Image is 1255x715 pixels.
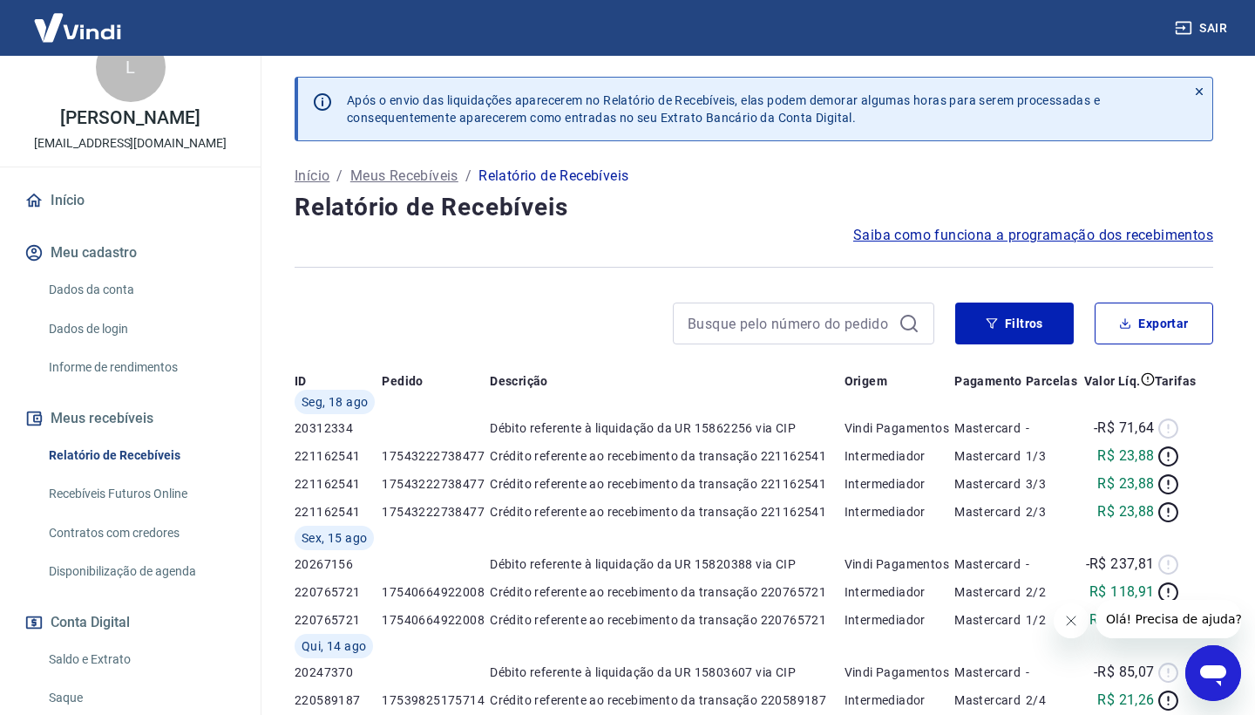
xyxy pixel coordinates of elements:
a: Início [21,181,240,220]
button: Conta Digital [21,603,240,642]
p: -R$ 85,07 [1094,662,1155,683]
button: Meus recebíveis [21,399,240,438]
p: R$ 23,88 [1097,473,1154,494]
span: Seg, 18 ago [302,393,368,411]
p: Mastercard [954,419,1026,437]
p: 1/2 [1026,611,1080,629]
button: Filtros [955,303,1074,344]
p: [PERSON_NAME] [60,109,200,127]
h4: Relatório de Recebíveis [295,190,1213,225]
iframe: Botão para abrir a janela de mensagens [1185,645,1241,701]
p: Mastercard [954,503,1026,521]
p: Crédito referente ao recebimento da transação 221162541 [490,503,844,521]
p: 220765721 [295,583,382,601]
a: Relatório de Recebíveis [42,438,240,473]
p: 221162541 [295,447,382,465]
p: Mastercard [954,447,1026,465]
p: Vindi Pagamentos [845,664,955,681]
p: -R$ 237,81 [1086,554,1155,575]
p: Valor Líq. [1084,372,1141,390]
button: Exportar [1095,303,1213,344]
p: R$ 23,88 [1097,501,1154,522]
p: Descrição [490,372,548,390]
p: Vindi Pagamentos [845,555,955,573]
p: Crédito referente ao recebimento da transação 221162541 [490,447,844,465]
span: Qui, 14 ago [302,637,366,655]
p: 220765721 [295,611,382,629]
span: Sex, 15 ago [302,529,367,547]
p: Débito referente à liquidação da UR 15820388 via CIP [490,555,844,573]
p: Intermediador [845,503,955,521]
p: Crédito referente ao recebimento da transação 220765721 [490,611,844,629]
p: Crédito referente ao recebimento da transação 221162541 [490,475,844,493]
p: R$ 118,91 [1089,582,1155,603]
p: Crédito referente ao recebimento da transação 220765721 [490,583,844,601]
p: 17543222738477 [382,475,490,493]
p: Relatório de Recebíveis [478,166,628,187]
p: R$ 21,26 [1097,690,1154,711]
p: Débito referente à liquidação da UR 15862256 via CIP [490,419,844,437]
div: L [96,32,166,102]
p: - [1026,664,1080,681]
a: Informe de rendimentos [42,350,240,385]
p: Mastercard [954,611,1026,629]
p: Mastercard [954,583,1026,601]
p: Intermediador [845,611,955,629]
p: Débito referente à liquidação da UR 15803607 via CIP [490,664,844,681]
img: Vindi [21,1,134,54]
p: 220589187 [295,691,382,709]
p: Intermediador [845,447,955,465]
p: Pagamento [954,372,1022,390]
a: Dados da conta [42,272,240,308]
a: Contratos com credores [42,515,240,551]
p: / [336,166,343,187]
a: Recebíveis Futuros Online [42,476,240,512]
a: Saldo e Extrato [42,642,240,678]
p: 17540664922008 [382,611,490,629]
p: - [1026,419,1080,437]
p: R$ 23,88 [1097,446,1154,466]
p: - [1026,555,1080,573]
p: 17539825175714 [382,691,490,709]
a: Meus Recebíveis [350,166,458,187]
p: Intermediador [845,475,955,493]
input: Busque pelo número do pedido [688,310,892,337]
p: 17540664922008 [382,583,490,601]
p: Mastercard [954,555,1026,573]
p: Mastercard [954,475,1026,493]
p: / [465,166,471,187]
p: 3/3 [1026,475,1080,493]
p: 17543222738477 [382,447,490,465]
a: Saiba como funciona a programação dos recebimentos [853,225,1213,246]
p: Mastercard [954,664,1026,681]
p: Origem [845,372,887,390]
p: 20247370 [295,664,382,681]
p: Parcelas [1026,372,1077,390]
p: 2/4 [1026,691,1080,709]
p: 20312334 [295,419,382,437]
p: 1/3 [1026,447,1080,465]
p: -R$ 71,64 [1094,418,1155,439]
p: 17543222738477 [382,503,490,521]
p: 20267156 [295,555,382,573]
p: 2/3 [1026,503,1080,521]
p: Tarifas [1155,372,1197,390]
a: Dados de login [42,311,240,347]
p: 2/2 [1026,583,1080,601]
p: Vindi Pagamentos [845,419,955,437]
span: Olá! Precisa de ajuda? [10,12,146,26]
iframe: Mensagem da empresa [1096,600,1241,638]
p: 221162541 [295,475,382,493]
a: Início [295,166,329,187]
p: Intermediador [845,583,955,601]
p: Após o envio das liquidações aparecerem no Relatório de Recebíveis, elas podem demorar algumas ho... [347,92,1100,126]
p: Pedido [382,372,423,390]
p: Crédito referente ao recebimento da transação 220589187 [490,691,844,709]
p: [EMAIL_ADDRESS][DOMAIN_NAME] [34,134,227,153]
p: Mastercard [954,691,1026,709]
button: Sair [1171,12,1234,44]
p: 221162541 [295,503,382,521]
iframe: Fechar mensagem [1054,603,1089,638]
